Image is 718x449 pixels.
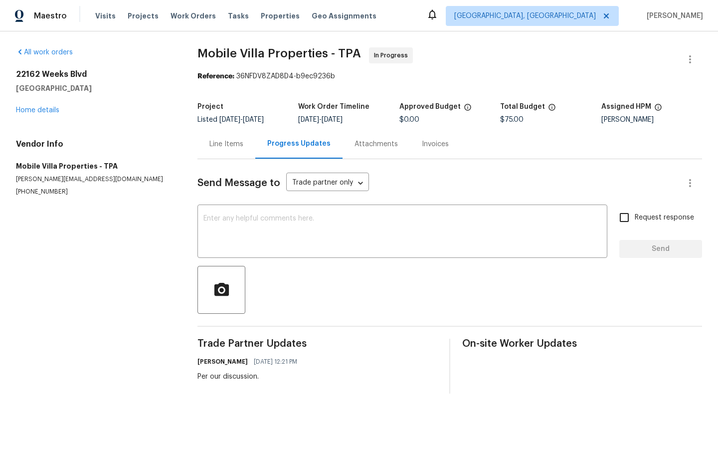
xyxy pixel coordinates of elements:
[243,116,264,123] span: [DATE]
[454,11,596,21] span: [GEOGRAPHIC_DATA], [GEOGRAPHIC_DATA]
[95,11,116,21] span: Visits
[197,372,303,382] div: Per our discussion.
[228,12,249,19] span: Tasks
[635,213,694,223] span: Request response
[422,139,449,149] div: Invoices
[16,161,174,171] h5: Mobile Villa Properties - TPA
[399,103,461,110] h5: Approved Budget
[374,50,412,60] span: In Progress
[34,11,67,21] span: Maestro
[261,11,300,21] span: Properties
[464,103,472,116] span: The total cost of line items that have been approved by both Opendoor and the Trade Partner. This...
[601,116,702,123] div: [PERSON_NAME]
[171,11,216,21] span: Work Orders
[643,11,703,21] span: [PERSON_NAME]
[197,178,280,188] span: Send Message to
[197,103,223,110] h5: Project
[462,339,702,349] span: On-site Worker Updates
[500,116,524,123] span: $75.00
[601,103,651,110] h5: Assigned HPM
[16,175,174,184] p: [PERSON_NAME][EMAIL_ADDRESS][DOMAIN_NAME]
[267,139,331,149] div: Progress Updates
[16,49,73,56] a: All work orders
[16,69,174,79] h2: 22162 Weeks Blvd
[197,357,248,367] h6: [PERSON_NAME]
[312,11,376,21] span: Geo Assignments
[16,188,174,196] p: [PHONE_NUMBER]
[298,103,369,110] h5: Work Order Timeline
[254,357,297,367] span: [DATE] 12:21 PM
[197,116,264,123] span: Listed
[209,139,243,149] div: Line Items
[548,103,556,116] span: The total cost of line items that have been proposed by Opendoor. This sum includes line items th...
[16,139,174,149] h4: Vendor Info
[197,339,437,349] span: Trade Partner Updates
[654,103,662,116] span: The hpm assigned to this work order.
[197,73,234,80] b: Reference:
[219,116,240,123] span: [DATE]
[128,11,159,21] span: Projects
[322,116,343,123] span: [DATE]
[197,71,702,81] div: 36NFDV8ZAD8D4-b9ec9236b
[16,107,59,114] a: Home details
[197,47,361,59] span: Mobile Villa Properties - TPA
[399,116,419,123] span: $0.00
[219,116,264,123] span: -
[500,103,545,110] h5: Total Budget
[298,116,319,123] span: [DATE]
[298,116,343,123] span: -
[16,83,174,93] h5: [GEOGRAPHIC_DATA]
[286,175,369,192] div: Trade partner only
[355,139,398,149] div: Attachments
